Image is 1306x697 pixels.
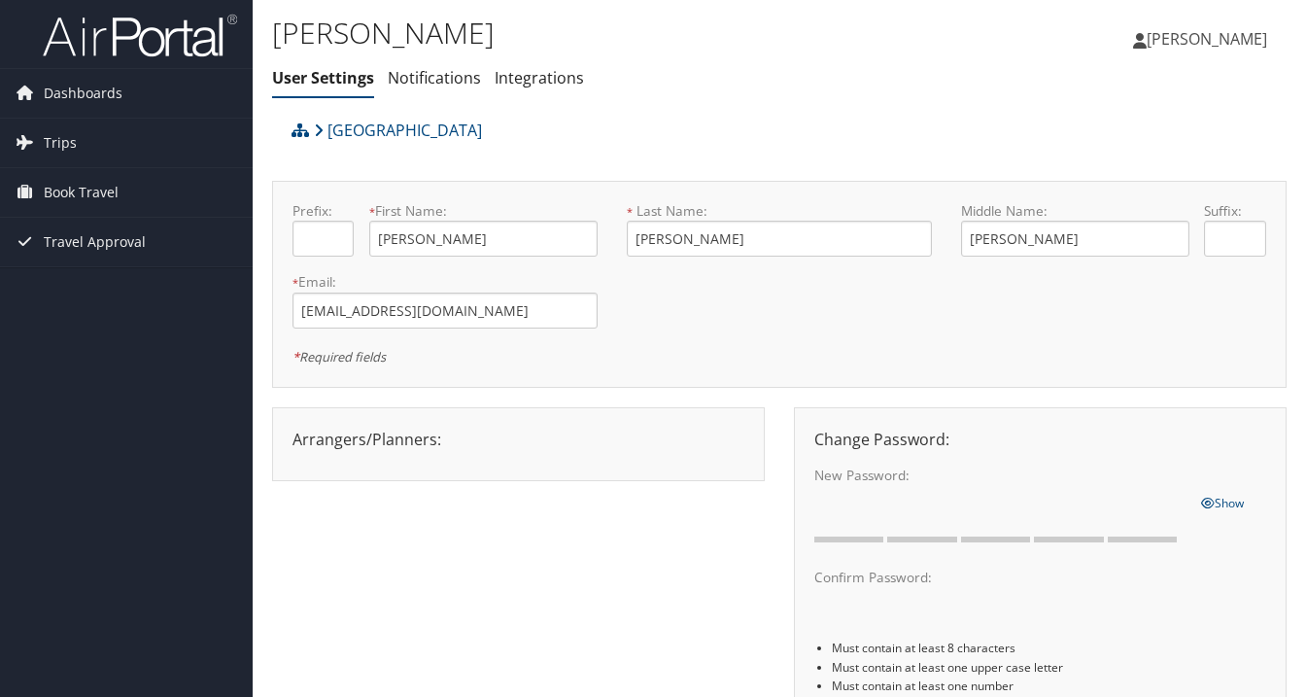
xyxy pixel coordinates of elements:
[44,218,146,266] span: Travel Approval
[44,119,77,167] span: Trips
[314,111,482,150] a: [GEOGRAPHIC_DATA]
[43,13,237,58] img: airportal-logo.png
[1204,201,1265,221] label: Suffix:
[832,677,1266,695] li: Must contain at least one number
[369,201,598,221] label: First Name:
[1201,495,1244,511] span: Show
[814,466,1186,485] label: New Password:
[292,201,354,221] label: Prefix:
[388,67,481,88] a: Notifications
[44,69,122,118] span: Dashboards
[961,201,1189,221] label: Middle Name:
[800,428,1281,451] div: Change Password:
[278,428,759,451] div: Arrangers/Planners:
[272,67,374,88] a: User Settings
[1147,28,1267,50] span: [PERSON_NAME]
[814,568,1186,587] label: Confirm Password:
[272,13,948,53] h1: [PERSON_NAME]
[1201,491,1244,512] a: Show
[44,168,119,217] span: Book Travel
[292,272,598,292] label: Email:
[832,658,1266,677] li: Must contain at least one upper case letter
[495,67,584,88] a: Integrations
[292,348,386,366] em: Required fields
[627,201,932,221] label: Last Name:
[832,639,1266,657] li: Must contain at least 8 characters
[1133,10,1287,68] a: [PERSON_NAME]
